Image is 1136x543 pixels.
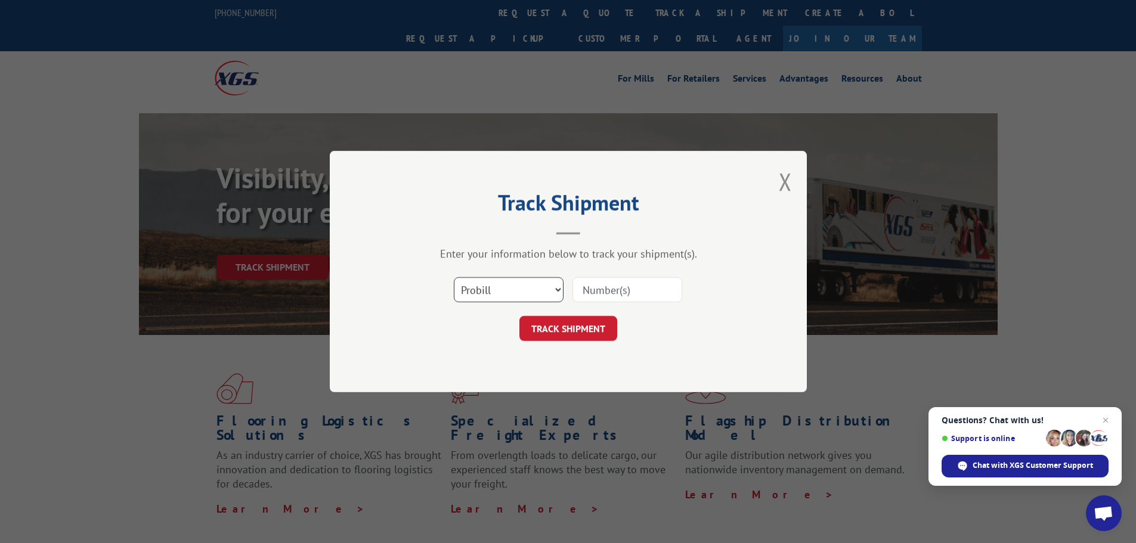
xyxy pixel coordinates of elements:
[1098,413,1113,427] span: Close chat
[389,194,747,217] h2: Track Shipment
[572,277,682,302] input: Number(s)
[942,455,1109,477] div: Chat with XGS Customer Support
[942,415,1109,425] span: Questions? Chat with us!
[1086,495,1122,531] div: Open chat
[519,316,617,341] button: TRACK SHIPMENT
[942,434,1042,443] span: Support is online
[973,460,1093,471] span: Chat with XGS Customer Support
[779,166,792,197] button: Close modal
[389,247,747,260] div: Enter your information below to track your shipment(s).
